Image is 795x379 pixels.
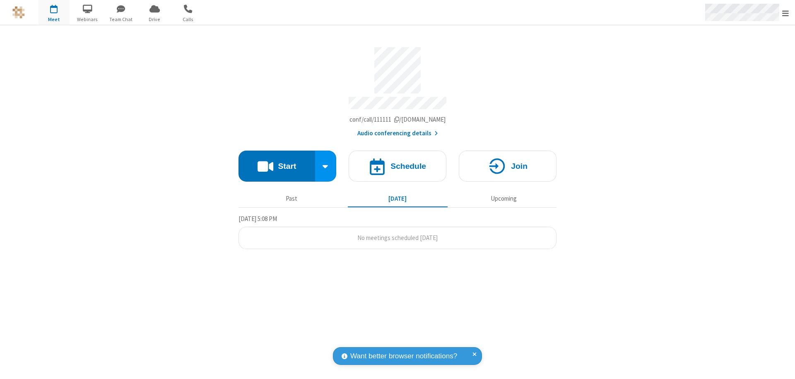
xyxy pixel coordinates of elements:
[72,16,103,23] span: Webinars
[349,115,446,123] span: Copy my meeting room link
[39,16,70,23] span: Meet
[238,215,277,223] span: [DATE] 5:08 PM
[238,151,315,182] button: Start
[349,115,446,125] button: Copy my meeting room linkCopy my meeting room link
[106,16,137,23] span: Team Chat
[350,351,457,362] span: Want better browser notifications?
[12,6,25,19] img: QA Selenium DO NOT DELETE OR CHANGE
[357,234,438,242] span: No meetings scheduled [DATE]
[242,191,342,206] button: Past
[315,151,337,182] div: Start conference options
[173,16,204,23] span: Calls
[390,162,426,170] h4: Schedule
[357,129,438,138] button: Audio conferencing details
[238,41,556,138] section: Account details
[459,151,556,182] button: Join
[511,162,528,170] h4: Join
[139,16,170,23] span: Drive
[348,191,448,206] button: [DATE]
[454,191,554,206] button: Upcoming
[238,214,556,249] section: Today's Meetings
[278,162,296,170] h4: Start
[349,151,446,182] button: Schedule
